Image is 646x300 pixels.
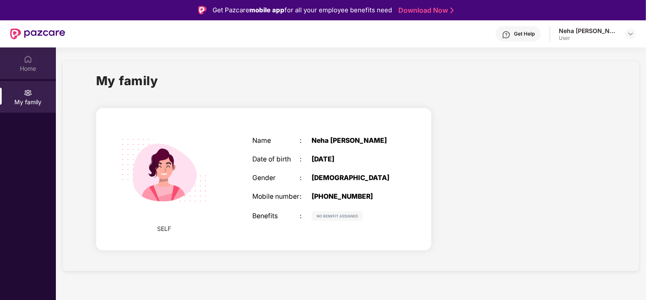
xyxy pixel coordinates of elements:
[252,212,300,220] div: Benefits
[24,55,32,64] img: svg+xml;base64,PHN2ZyBpZD0iSG9tZSIgeG1sbnM9Imh0dHA6Ly93d3cudzMub3JnLzIwMDAvc3ZnIiB3aWR0aD0iMjAiIG...
[198,6,207,14] img: Logo
[300,212,312,220] div: :
[24,89,32,97] img: svg+xml;base64,PHN2ZyB3aWR0aD0iMjAiIGhlaWdodD0iMjAiIHZpZXdCb3g9IjAgMCAyMCAyMCIgZmlsbD0ibm9uZSIgeG...
[312,156,395,164] div: [DATE]
[312,137,395,145] div: Neha [PERSON_NAME]
[252,137,300,145] div: Name
[312,211,363,221] img: svg+xml;base64,PHN2ZyB4bWxucz0iaHR0cDovL3d3dy53My5vcmcvMjAwMC9zdmciIHdpZHRoPSIxMjIiIGhlaWdodD0iMj...
[559,35,618,42] div: User
[300,156,312,164] div: :
[110,117,218,224] img: svg+xml;base64,PHN2ZyB4bWxucz0iaHR0cDovL3d3dy53My5vcmcvMjAwMC9zdmciIHdpZHRoPSIyMjQiIGhlaWdodD0iMT...
[450,6,454,15] img: Stroke
[502,31,511,39] img: svg+xml;base64,PHN2ZyBpZD0iSGVscC0zMngzMiIgeG1sbnM9Imh0dHA6Ly93d3cudzMub3JnLzIwMDAvc3ZnIiB3aWR0aD...
[213,5,392,15] div: Get Pazcare for all your employee benefits need
[514,31,535,37] div: Get Help
[10,28,65,39] img: New Pazcare Logo
[300,193,312,201] div: :
[312,193,395,201] div: [PHONE_NUMBER]
[312,174,395,182] div: [DEMOGRAPHIC_DATA]
[252,193,300,201] div: Mobile number
[398,6,451,15] a: Download Now
[157,224,171,233] span: SELF
[252,174,300,182] div: Gender
[627,31,634,37] img: svg+xml;base64,PHN2ZyBpZD0iRHJvcGRvd24tMzJ4MzIiIHhtbG5zPSJodHRwOi8vd3d3LnczLm9yZy8yMDAwL3N2ZyIgd2...
[300,137,312,145] div: :
[96,71,158,90] h1: My family
[559,27,618,35] div: Neha [PERSON_NAME]
[252,156,300,164] div: Date of birth
[300,174,312,182] div: :
[249,6,284,14] strong: mobile app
